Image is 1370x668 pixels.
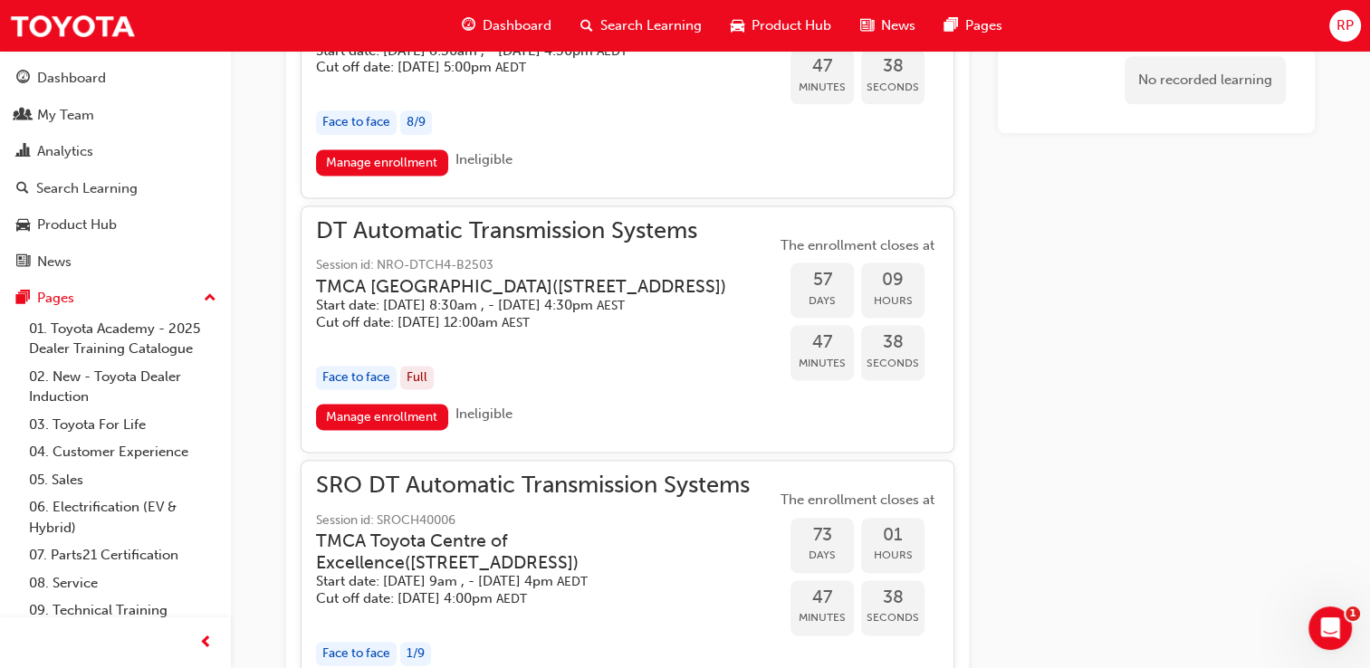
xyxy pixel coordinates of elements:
span: car-icon [16,217,30,234]
h3: TMCA Toyota Centre of Excellence ( [STREET_ADDRESS] ) [316,530,747,573]
span: search-icon [16,181,29,197]
button: DT Automatic Transmission SystemsSession id: NRO-DTCH4-B2503TMCA [GEOGRAPHIC_DATA]([STREET_ADDRES... [316,221,939,437]
a: 03. Toyota For Life [22,411,224,439]
span: Minutes [790,607,854,628]
span: Days [790,291,854,311]
a: 02. New - Toyota Dealer Induction [22,363,224,411]
a: search-iconSearch Learning [566,7,716,44]
h5: Start date: [DATE] 9am , - [DATE] 4pm [316,573,747,590]
a: Trak [9,5,136,46]
div: Face to face [316,366,397,390]
span: Ineligible [455,151,513,167]
h5: Cut off date: [DATE] 5:00pm [316,59,747,76]
div: 1 / 9 [400,642,431,666]
div: Dashboard [37,68,106,89]
a: Analytics [7,135,224,168]
div: Full [400,366,434,390]
span: Ineligible [455,406,513,422]
span: 47 [790,587,854,608]
span: Dashboard [483,15,551,36]
span: SRO DT Automatic Transmission Systems [316,475,776,496]
button: RP [1329,10,1361,42]
div: Product Hub [37,215,117,235]
a: Manage enrollment [316,404,448,430]
a: car-iconProduct Hub [716,7,846,44]
span: up-icon [204,287,216,310]
span: guage-icon [462,14,475,37]
div: No recorded learning [1125,56,1286,104]
span: Pages [965,15,1002,36]
div: Search Learning [36,178,138,199]
span: chart-icon [16,144,30,160]
a: 09. Technical Training [22,596,224,625]
a: Search Learning [7,172,224,205]
span: Hours [861,291,925,311]
a: 04. Customer Experience [22,438,224,466]
a: 06. Electrification (EV & Hybrid) [22,493,224,541]
div: Analytics [37,141,93,162]
span: Australian Eastern Daylight Time AEDT [495,60,526,75]
button: DashboardMy TeamAnalyticsSearch LearningProduct HubNews [7,58,224,282]
span: 47 [790,56,854,77]
span: pages-icon [16,291,30,307]
span: Seconds [861,607,925,628]
span: car-icon [731,14,744,37]
span: Seconds [861,77,925,98]
span: 57 [790,270,854,291]
span: prev-icon [199,632,213,654]
h3: TMCA [GEOGRAPHIC_DATA] ( [STREET_ADDRESS] ) [316,276,726,297]
div: 8 / 9 [400,110,432,135]
h5: Cut off date: [DATE] 12:00am [316,314,726,331]
span: Product Hub [752,15,831,36]
a: 01. Toyota Academy - 2025 Dealer Training Catalogue [22,315,224,363]
span: 38 [861,587,925,608]
h5: Cut off date: [DATE] 4:00pm [316,590,747,607]
a: pages-iconPages [930,7,1017,44]
button: Pages [7,282,224,315]
span: Session id: NRO-DTCH4-B2503 [316,255,755,276]
div: My Team [37,105,94,126]
span: pages-icon [944,14,958,37]
span: Search Learning [600,15,702,36]
span: Hours [861,545,925,566]
div: Face to face [316,642,397,666]
span: Australian Eastern Standard Time AEST [597,298,625,313]
a: 05. Sales [22,466,224,494]
span: Minutes [790,353,854,374]
span: 47 [790,332,854,353]
span: The enrollment closes at [776,235,939,256]
a: Dashboard [7,62,224,95]
a: News [7,245,224,279]
span: Seconds [861,353,925,374]
span: 09 [861,270,925,291]
span: people-icon [16,108,30,124]
a: Manage enrollment [316,149,448,176]
a: My Team [7,99,224,132]
span: Australian Eastern Daylight Time AEDT [597,43,628,59]
a: 08. Service [22,569,224,597]
div: News [37,252,72,272]
a: guage-iconDashboard [447,7,566,44]
span: 38 [861,332,925,353]
iframe: Intercom live chat [1308,606,1352,650]
span: Session id: SROCH40006 [316,511,776,531]
span: Australian Eastern Standard Time AEST [502,315,530,330]
span: 01 [861,525,925,546]
span: 73 [790,525,854,546]
span: 38 [861,56,925,77]
span: The enrollment closes at [776,490,939,511]
span: Australian Eastern Daylight Time AEDT [496,591,527,606]
div: Face to face [316,110,397,135]
span: news-icon [860,14,874,37]
h5: Start date: [DATE] 8:30am , - [DATE] 4:30pm [316,297,726,314]
span: Minutes [790,77,854,98]
div: Pages [37,288,74,309]
span: RP [1336,15,1354,36]
a: news-iconNews [846,7,930,44]
a: 07. Parts21 Certification [22,541,224,569]
span: Days [790,545,854,566]
span: Australian Eastern Daylight Time AEDT [557,574,588,589]
a: Product Hub [7,208,224,242]
span: search-icon [580,14,593,37]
